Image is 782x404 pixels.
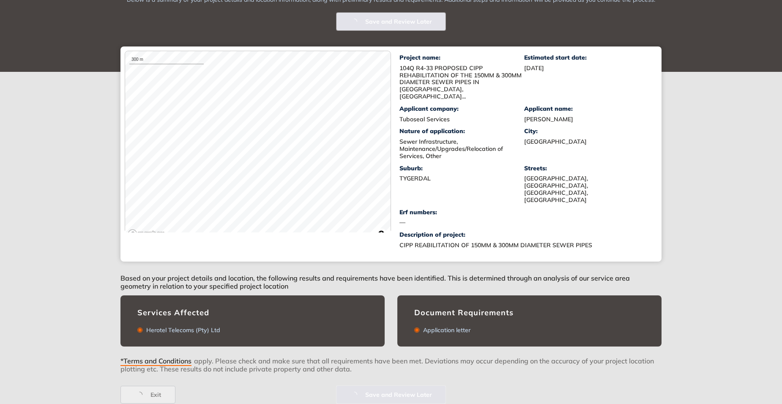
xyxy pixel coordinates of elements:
div: [GEOGRAPHIC_DATA], [GEOGRAPHIC_DATA], [GEOGRAPHIC_DATA], [GEOGRAPHIC_DATA] [524,175,649,203]
div: [PERSON_NAME] [524,116,649,123]
div: Sewer Infrastructure, Maintenance/Upgrades/Relocation of Services, Other [399,138,524,159]
div: [DATE] [524,65,649,72]
div: [GEOGRAPHIC_DATA] [524,138,649,145]
div: Applicant name: [524,105,649,112]
div: Nature of application: [399,128,524,135]
button: *Terms and Conditions [120,357,194,363]
div: Based on your project details and location, the following results and requirements have been iden... [120,262,662,295]
div: 300 m [129,55,204,64]
div: Herotel Telecoms (Pty) Ltd [143,327,220,334]
div: Document Requirements [414,308,645,317]
div: Application letter [420,327,470,334]
div: CIPP REABILITATION OF 150MM & 300MM DIAMETER SEWER PIPES [399,242,611,249]
div: Description of project: [399,231,649,238]
a: Mapbox logo [128,229,165,239]
div: Tuboseal Services [399,116,524,123]
span: ... [462,93,466,100]
div: TYGERDAL [399,175,524,182]
span: loading [135,392,150,398]
div: Suburb: [399,165,524,172]
span: *Terms and Conditions [120,357,191,366]
span: Toggle attribution [379,229,384,238]
div: apply. Please check and make sure that all requirements have been met. Deviations may occur depen... [120,357,662,386]
div: Estimated start date: [524,54,649,61]
div: Services Affected [137,308,368,317]
div: Streets: [524,165,649,172]
span: Exit [150,390,161,399]
div: Project name: [399,54,524,61]
div: 104Q R4-33 PROPOSED CIPP REHABILITATION OF THE 150MM & 300MM DIAMETER SEWER PIPES IN JASMYN, WATS... [399,65,524,100]
div: Erf numbers: [399,209,524,216]
button: Exit [120,386,175,404]
div: — [399,219,524,226]
div: Applicant company: [399,105,524,112]
canvas: Map [125,51,391,241]
div: City: [524,128,649,135]
span: 104Q R4-33 PROPOSED CIPP REHABILITATION OF THE 150MM & 300MM DIAMETER SEWER PIPES IN [GEOGRAPHIC_... [399,64,522,100]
